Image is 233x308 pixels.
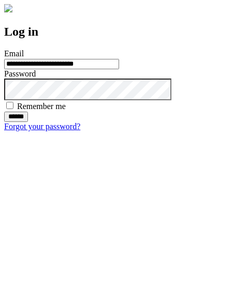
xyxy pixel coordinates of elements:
a: Forgot your password? [4,122,80,131]
label: Password [4,69,36,78]
label: Email [4,49,24,58]
label: Remember me [17,102,66,111]
h2: Log in [4,25,229,39]
img: logo-4e3dc11c47720685a147b03b5a06dd966a58ff35d612b21f08c02c0306f2b779.png [4,4,12,12]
